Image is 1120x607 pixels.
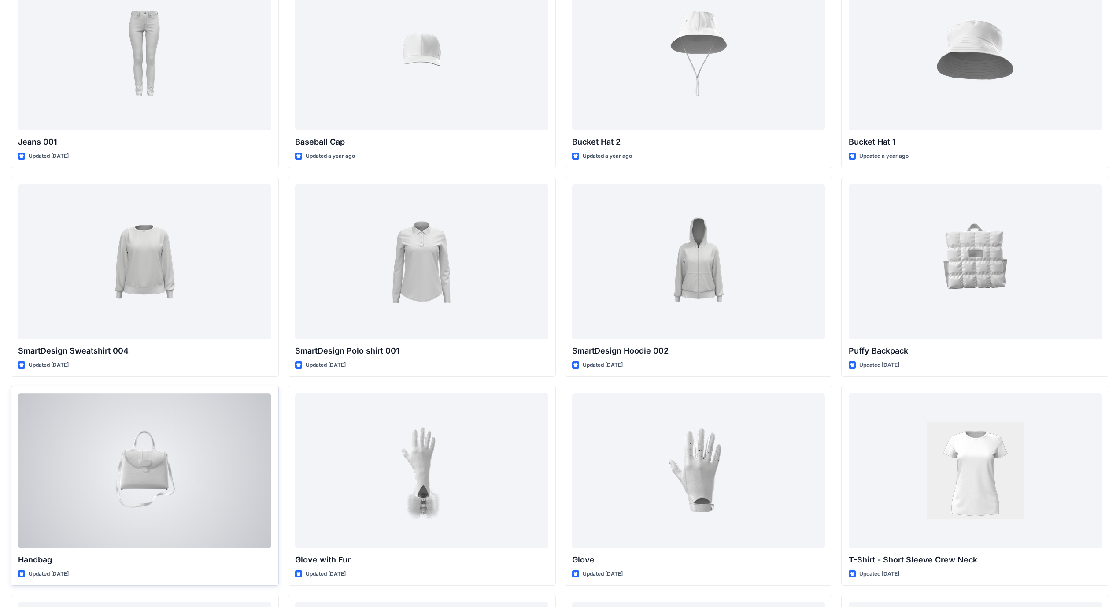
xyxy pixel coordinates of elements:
[849,136,1102,148] p: Bucket Hat 1
[295,184,548,339] a: SmartDesign Polo shirt 001
[583,361,623,370] p: Updated [DATE]
[849,393,1102,548] a: T-Shirt - Short Sleeve Crew Neck
[849,554,1102,566] p: T-Shirt - Short Sleeve Crew Neck
[572,345,825,357] p: SmartDesign Hoodie 002
[295,136,548,148] p: Baseball Cap
[29,570,69,579] p: Updated [DATE]
[295,393,548,548] a: Glove with Fur
[572,393,825,548] a: Glove
[18,136,271,148] p: Jeans 001
[583,570,623,579] p: Updated [DATE]
[306,570,346,579] p: Updated [DATE]
[18,393,271,548] a: Handbag
[849,345,1102,357] p: Puffy Backpack
[306,152,355,161] p: Updated a year ago
[18,345,271,357] p: SmartDesign Sweatshirt 004
[18,184,271,339] a: SmartDesign Sweatshirt 004
[572,554,825,566] p: Glove
[859,570,899,579] p: Updated [DATE]
[583,152,632,161] p: Updated a year ago
[306,361,346,370] p: Updated [DATE]
[29,152,69,161] p: Updated [DATE]
[29,361,69,370] p: Updated [DATE]
[572,184,825,339] a: SmartDesign Hoodie 002
[849,184,1102,339] a: Puffy Backpack
[18,554,271,566] p: Handbag
[572,136,825,148] p: Bucket Hat 2
[859,361,899,370] p: Updated [DATE]
[295,345,548,357] p: SmartDesign Polo shirt 001
[295,554,548,566] p: Glove with Fur
[859,152,909,161] p: Updated a year ago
